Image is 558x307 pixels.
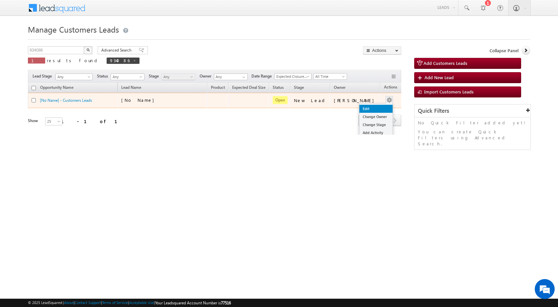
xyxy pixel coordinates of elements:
div: 1 - 1 of 1 [61,117,125,125]
div: Chat with us now [35,35,112,44]
img: d_60004797649_company_0_60004797649 [11,35,28,44]
a: Add Activity [359,129,393,137]
a: next [389,115,401,126]
a: Contact Support [75,300,101,305]
p: You can create Quick Filters using Advanced Search. [418,129,527,147]
span: Your Leadsquared Account Number is [155,300,231,305]
a: Change Owner [359,113,393,121]
div: Minimize live chat window [109,3,125,19]
span: Any [56,74,90,80]
a: 25 [45,117,62,125]
a: prev [358,115,371,126]
a: Change Stage [359,121,393,129]
input: Check all records [32,86,36,90]
span: Opportunity Name [40,85,73,90]
div: New Lead [294,97,327,103]
a: Terms of Service [102,300,128,305]
button: Actions [363,46,401,55]
span: Any [111,74,142,80]
span: Add New Lead [424,75,454,80]
span: Lead Name [118,84,144,92]
span: Collapse Panel [490,48,518,54]
span: results found [47,58,100,63]
span: 934086 [110,58,130,63]
span: Advanced Search [101,47,134,53]
span: Expected Closure Date [275,74,309,79]
a: Any [161,74,195,80]
span: Status [97,73,111,79]
a: Any [111,74,144,80]
a: Expected Closure Date [274,73,312,80]
a: [No Name] - Customers Leads [40,98,92,103]
a: Edit [359,105,393,113]
span: All Time [314,74,345,79]
span: 1 [31,58,42,63]
a: Any [55,74,93,80]
span: Product [211,85,225,90]
span: Owner [334,85,345,90]
span: Stage [294,85,304,90]
span: Add Customers Leads [423,60,467,66]
span: Manage Customers Leads [28,24,119,35]
span: 77516 [221,300,231,305]
a: Expected Deal Size [229,84,269,92]
span: © 2025 LeadSquared | | | | | [28,300,231,306]
span: [No Name] [121,97,157,103]
div: [PERSON_NAME] [334,97,377,103]
div: Quick Filters [415,104,530,117]
div: Show [28,118,40,124]
span: Open [273,96,288,104]
span: Lead Stage [33,73,54,79]
a: All Time [313,73,347,80]
a: About [64,300,74,305]
a: Acceptable Use [129,300,154,305]
a: Opportunity Name [37,84,77,92]
a: Status [269,84,287,92]
span: Stage [149,73,161,79]
span: Actions [381,83,401,92]
p: No Quick Filter added yet! [418,120,527,126]
span: Date Range [251,73,274,79]
span: Any [162,74,193,80]
span: Owner [200,73,214,79]
img: Search [86,48,90,52]
a: Stage [291,84,307,92]
em: Start Chat [90,205,121,214]
span: 25 [46,118,63,124]
input: Type to Search [214,74,248,80]
textarea: Type your message and hit 'Enter' [9,62,121,199]
span: Import Customers Leads [424,89,474,94]
span: Expected Deal Size [232,85,265,90]
a: Show All Items [239,74,247,80]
